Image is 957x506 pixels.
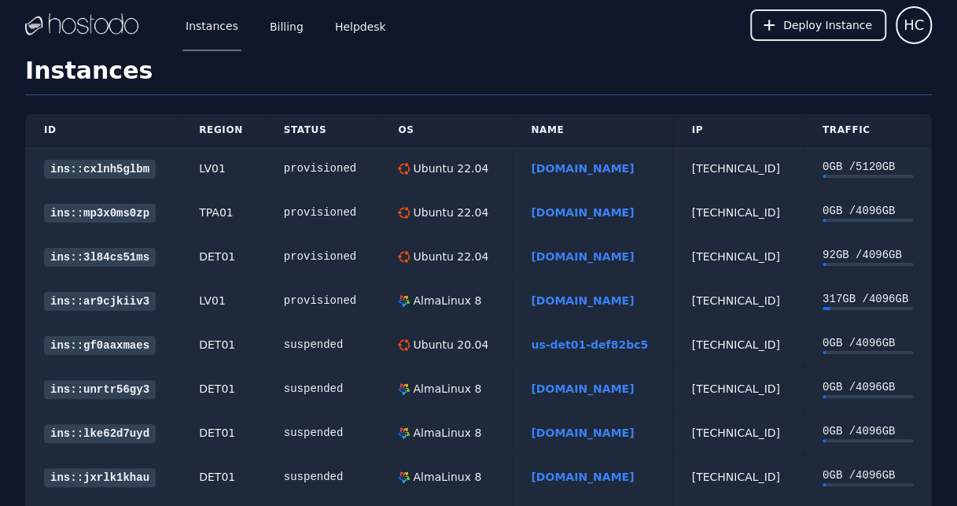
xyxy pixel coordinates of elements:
[410,249,488,264] div: Ubuntu 22.04
[823,423,913,439] div: 0 GB / 4096 GB
[199,249,246,264] div: DET01
[44,248,156,267] a: ins::3l84cs51ms
[691,161,784,176] div: [TECHNICAL_ID]
[199,425,246,441] div: DET01
[672,114,803,146] th: IP
[823,203,913,219] div: 0 GB / 4096 GB
[180,114,265,146] th: Region
[44,292,156,311] a: ins::ar9cjkiiv3
[379,114,512,146] th: OS
[691,205,784,220] div: [TECHNICAL_ID]
[398,163,410,175] img: Ubuntu 22.04
[199,381,246,397] div: DET01
[398,339,410,351] img: Ubuntu 20.04
[199,469,246,485] div: DET01
[199,205,246,220] div: TPA01
[398,295,410,307] img: AlmaLinux 8
[398,427,410,439] img: AlmaLinux 8
[531,471,634,483] a: [DOMAIN_NAME]
[284,161,361,176] div: provisioned
[44,380,156,399] a: ins::unrtr56gy3
[44,336,156,355] a: ins::gf0aaxmaes
[410,161,488,176] div: Ubuntu 22.04
[25,57,932,95] h1: Instances
[691,337,784,353] div: [TECHNICAL_ID]
[398,251,410,263] img: Ubuntu 22.04
[284,293,361,308] div: provisioned
[284,425,361,441] div: suspended
[199,337,246,353] div: DET01
[284,469,361,485] div: suspended
[398,383,410,395] img: AlmaLinux 8
[44,468,156,487] a: ins::jxrlk1khau
[896,6,932,44] button: User menu
[44,160,156,179] a: ins::cxlnh5glbm
[823,291,913,307] div: 317 GB / 4096 GB
[44,424,156,443] a: ins::lke62d7uyd
[783,17,872,33] span: Deploy Instance
[410,337,488,353] div: Ubuntu 20.04
[410,293,481,308] div: AlmaLinux 8
[25,114,180,146] th: ID
[691,469,784,485] div: [TECHNICAL_ID]
[284,249,361,264] div: provisioned
[691,293,784,308] div: [TECHNICAL_ID]
[410,425,481,441] div: AlmaLinux 8
[531,250,634,263] a: [DOMAIN_NAME]
[398,471,410,483] img: AlmaLinux 8
[410,381,481,397] div: AlmaLinux 8
[531,382,634,395] a: [DOMAIN_NAME]
[199,293,246,308] div: LV01
[823,159,913,175] div: 0 GB / 5120 GB
[44,204,156,223] a: ins::mp3x0ms0zp
[410,469,481,485] div: AlmaLinux 8
[265,114,380,146] th: Status
[691,381,784,397] div: [TECHNICAL_ID]
[823,467,913,483] div: 0 GB / 4096 GB
[531,427,634,439] a: [DOMAIN_NAME]
[823,335,913,351] div: 0 GB / 4096 GB
[904,14,924,36] span: HC
[804,114,932,146] th: Traffic
[284,381,361,397] div: suspended
[284,205,361,220] div: provisioned
[25,13,138,37] img: Logo
[398,207,410,219] img: Ubuntu 22.04
[531,294,634,307] a: [DOMAIN_NAME]
[691,425,784,441] div: [TECHNICAL_ID]
[199,161,246,176] div: LV01
[531,338,648,351] a: us-det01-def82bc5
[410,205,488,220] div: Ubuntu 22.04
[823,247,913,263] div: 92 GB / 4096 GB
[823,379,913,395] div: 0 GB / 4096 GB
[531,206,634,219] a: [DOMAIN_NAME]
[284,337,361,353] div: suspended
[531,162,634,175] a: [DOMAIN_NAME]
[750,9,886,41] button: Deploy Instance
[512,114,672,146] th: Name
[691,249,784,264] div: [TECHNICAL_ID]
